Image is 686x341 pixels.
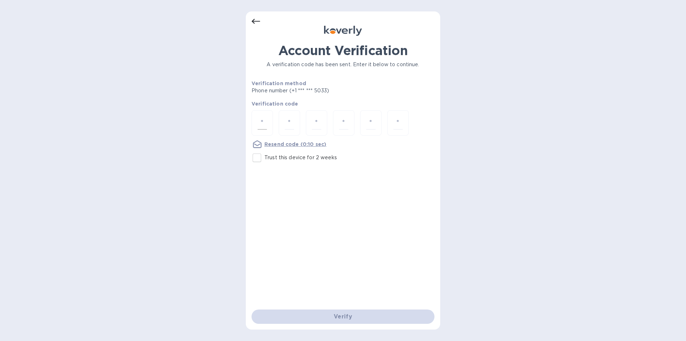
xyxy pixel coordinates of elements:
p: Phone number (+1 *** *** 5033) [252,87,384,94]
p: Verification code [252,100,434,107]
p: A verification code has been sent. Enter it below to continue. [252,61,434,68]
u: Resend code (0:10 sec) [264,141,326,147]
h1: Account Verification [252,43,434,58]
p: Trust this device for 2 weeks [264,154,337,161]
b: Verification method [252,81,306,86]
